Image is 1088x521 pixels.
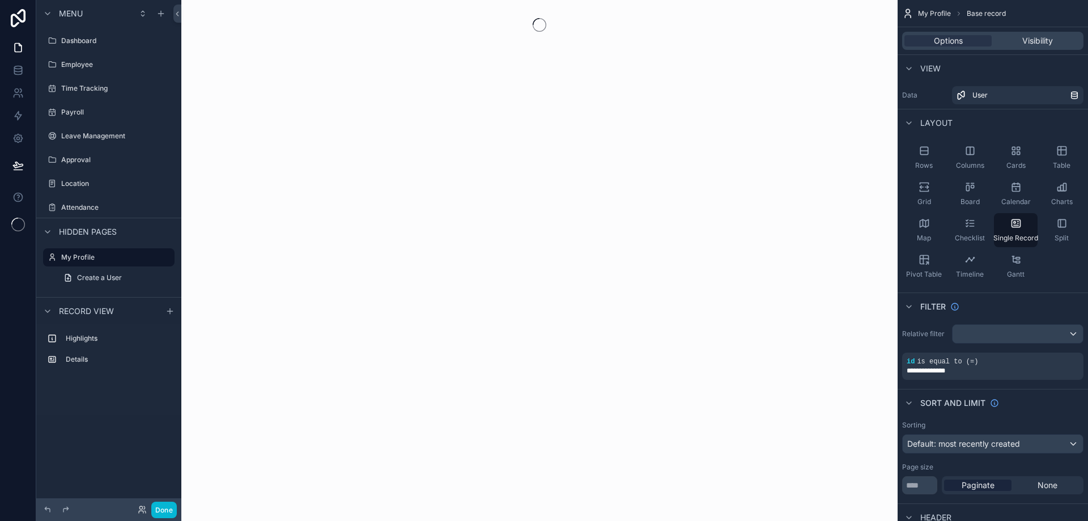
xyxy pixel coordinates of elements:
a: User [952,86,1083,104]
span: None [1038,480,1057,491]
button: Charts [1040,177,1083,211]
a: My Profile [43,248,175,266]
label: Employee [61,60,172,69]
button: Map [902,213,946,247]
button: Rows [902,141,946,175]
button: Columns [948,141,992,175]
label: Approval [61,155,172,164]
button: Split [1040,213,1083,247]
label: Time Tracking [61,84,172,93]
button: Calendar [994,177,1038,211]
span: Hidden pages [59,226,117,238]
label: Details [66,355,170,364]
span: Options [934,35,963,46]
span: is equal to (=) [917,358,978,366]
label: Location [61,179,172,188]
button: Checklist [948,213,992,247]
a: Location [43,175,175,193]
span: Split [1055,234,1069,243]
label: Payroll [61,108,172,117]
span: Create a User [77,273,122,282]
span: Record view [59,306,114,317]
span: User [972,91,988,100]
label: Dashboard [61,36,172,45]
button: Gantt [994,249,1038,283]
label: My Profile [61,253,168,262]
button: Pivot Table [902,249,946,283]
span: Grid [917,197,931,206]
label: Data [902,91,947,100]
span: Menu [59,8,83,19]
a: Approval [43,151,175,169]
span: Filter [920,301,946,312]
a: Employee [43,56,175,74]
button: Single Record [994,213,1038,247]
span: Board [960,197,980,206]
span: Base record [967,9,1006,18]
button: Table [1040,141,1083,175]
span: id [907,358,915,366]
span: Cards [1006,161,1026,170]
span: Timeline [956,270,984,279]
button: Done [151,502,177,518]
label: Relative filter [902,329,947,338]
button: Board [948,177,992,211]
a: Time Tracking [43,79,175,98]
span: Map [917,234,931,243]
span: Rows [915,161,933,170]
button: Grid [902,177,946,211]
span: Columns [956,161,984,170]
label: Attendance [61,203,172,212]
a: Payroll [43,103,175,121]
span: Pivot Table [906,270,942,279]
span: Paginate [962,480,994,491]
span: My Profile [918,9,951,18]
span: View [920,63,941,74]
a: Create a User [57,269,175,287]
span: Gantt [1007,270,1025,279]
a: Leave Management [43,127,175,145]
span: Single Record [993,234,1038,243]
span: Visibility [1022,35,1053,46]
span: Layout [920,117,953,129]
a: Attendance [43,198,175,217]
button: Timeline [948,249,992,283]
button: Cards [994,141,1038,175]
label: Highlights [66,334,170,343]
span: Calendar [1001,197,1031,206]
span: Charts [1051,197,1073,206]
div: scrollable content [36,324,181,380]
a: Dashboard [43,32,175,50]
span: Checklist [955,234,985,243]
span: Table [1053,161,1070,170]
button: Default: most recently created [902,434,1083,454]
label: Leave Management [61,132,172,141]
span: Default: most recently created [907,439,1020,448]
label: Page size [902,463,933,472]
span: Sort And Limit [920,397,985,409]
label: Sorting [902,421,925,430]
